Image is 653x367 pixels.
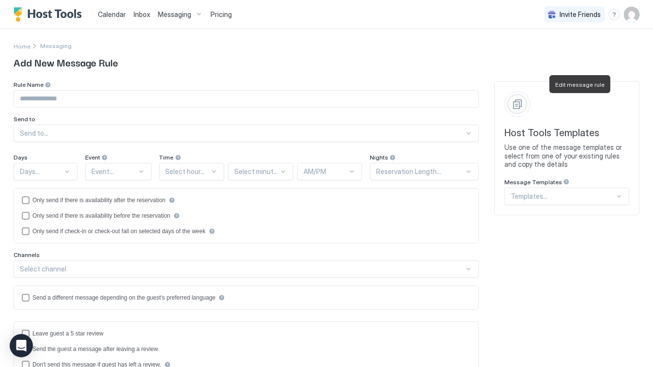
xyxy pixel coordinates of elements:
span: Inbox [134,10,150,18]
div: reviewEnabled [22,330,471,337]
div: languagesEnabled [22,294,471,302]
div: Only send if there is availability after the reservation [32,197,166,204]
div: User profile [624,7,639,22]
div: menu [608,9,620,20]
input: Input Field [14,91,478,107]
span: Channels [14,251,40,258]
span: Invite Friends [560,10,601,19]
span: Calendar [98,10,126,18]
span: Nights [370,154,388,161]
div: Breadcrumb [40,42,72,49]
div: Only send if there is availability before the reservation [32,212,170,219]
a: Home [14,41,30,51]
a: Host Tools Logo [14,7,86,22]
span: Days [14,154,28,161]
div: Send a different message depending on the guest's preferred language [32,294,215,301]
div: AM/PM [304,167,348,176]
a: Calendar [98,9,126,19]
div: Select channel [20,265,464,273]
div: Open Intercom Messenger [10,334,33,357]
a: Inbox [134,9,150,19]
div: Only send if check-in or check-out fall on selected days of the week [32,228,206,235]
div: beforeReservation [22,212,471,220]
span: Rule Name [14,81,44,88]
span: Messaging [158,10,191,19]
span: Event [85,154,100,161]
div: isLimited [22,227,471,235]
span: Message Templates [504,178,562,186]
span: Home [14,43,30,50]
span: Messaging [40,42,72,49]
span: Pricing [211,10,232,19]
span: Add New Message Rule [14,55,639,69]
div: sendMessageAfterLeavingReview [22,345,471,353]
span: Edit message rule [555,81,605,88]
div: afterReservation [22,196,471,204]
span: Send to [14,115,35,123]
div: Breadcrumb [14,41,30,51]
span: Host Tools Templates [504,127,629,139]
div: Leave guest a 5 star review [32,330,104,337]
span: Use one of the message templates or select from one of your existing rules and copy the details [504,143,629,169]
span: Time [159,154,174,161]
div: Send the guest a message after leaving a review [32,346,158,352]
